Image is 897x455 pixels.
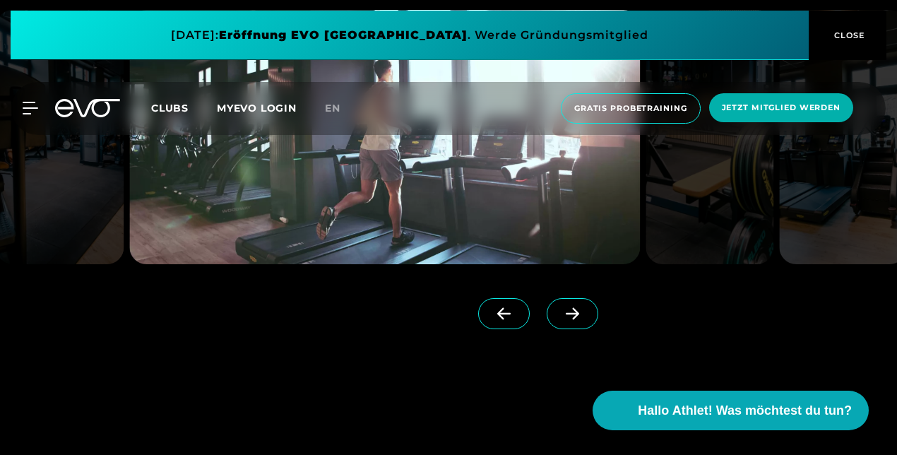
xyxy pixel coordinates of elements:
a: Jetzt Mitglied werden [705,93,857,124]
span: Hallo Athlet! Was möchtest du tun? [638,401,852,420]
a: Clubs [151,101,217,114]
a: Gratis Probetraining [557,93,705,124]
span: Gratis Probetraining [574,102,687,114]
span: en [325,102,340,114]
span: CLOSE [831,29,865,42]
a: en [325,100,357,117]
span: Jetzt Mitglied werden [722,102,840,114]
a: MYEVO LOGIN [217,102,297,114]
button: Hallo Athlet! Was möchtest du tun? [593,391,869,430]
button: CLOSE [809,11,886,60]
span: Clubs [151,102,189,114]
